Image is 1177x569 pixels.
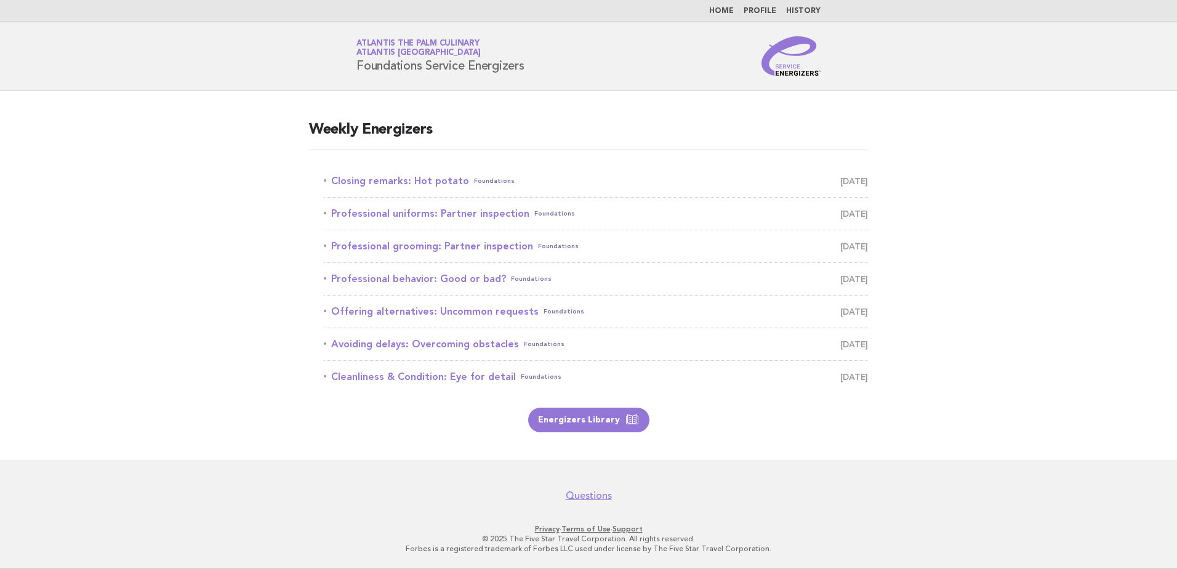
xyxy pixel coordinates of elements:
[212,534,965,544] p: © 2025 The Five Star Travel Corporation. All rights reserved.
[521,368,561,385] span: Foundations
[324,336,868,353] a: Avoiding delays: Overcoming obstaclesFoundations [DATE]
[561,525,611,533] a: Terms of Use
[566,490,612,502] a: Questions
[544,303,584,320] span: Foundations
[840,205,868,222] span: [DATE]
[324,238,868,255] a: Professional grooming: Partner inspectionFoundations [DATE]
[786,7,821,15] a: History
[840,238,868,255] span: [DATE]
[538,238,579,255] span: Foundations
[613,525,643,533] a: Support
[840,336,868,353] span: [DATE]
[840,270,868,288] span: [DATE]
[840,303,868,320] span: [DATE]
[528,408,649,432] a: Energizers Library
[324,270,868,288] a: Professional behavior: Good or bad?Foundations [DATE]
[744,7,776,15] a: Profile
[474,172,515,190] span: Foundations
[356,40,524,72] h1: Foundations Service Energizers
[324,205,868,222] a: Professional uniforms: Partner inspectionFoundations [DATE]
[840,368,868,385] span: [DATE]
[324,303,868,320] a: Offering alternatives: Uncommon requestsFoundations [DATE]
[534,205,575,222] span: Foundations
[324,172,868,190] a: Closing remarks: Hot potatoFoundations [DATE]
[309,120,868,150] h2: Weekly Energizers
[356,39,481,57] a: Atlantis The Palm CulinaryAtlantis [GEOGRAPHIC_DATA]
[761,36,821,76] img: Service Energizers
[356,49,481,57] span: Atlantis [GEOGRAPHIC_DATA]
[324,368,868,385] a: Cleanliness & Condition: Eye for detailFoundations [DATE]
[840,172,868,190] span: [DATE]
[524,336,564,353] span: Foundations
[511,270,552,288] span: Foundations
[212,524,965,534] p: · ·
[535,525,560,533] a: Privacy
[212,544,965,554] p: Forbes is a registered trademark of Forbes LLC used under license by The Five Star Travel Corpora...
[709,7,734,15] a: Home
